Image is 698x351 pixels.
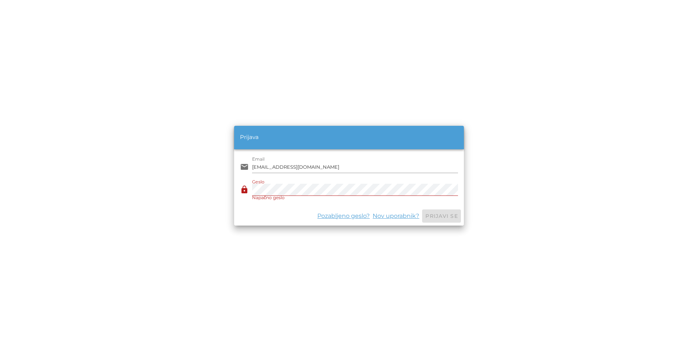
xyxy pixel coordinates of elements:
i: email [240,162,249,171]
a: Pozabljeno geslo? [317,212,373,220]
label: Geslo [252,179,264,185]
div: Pripomoček za klepet [593,272,698,351]
iframe: Chat Widget [593,272,698,351]
a: Nov uporabnik? [373,212,422,220]
div: Prijava [240,133,259,142]
div: Napačno geslo [252,195,458,200]
i: lock [240,185,249,194]
label: Email [252,157,265,162]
